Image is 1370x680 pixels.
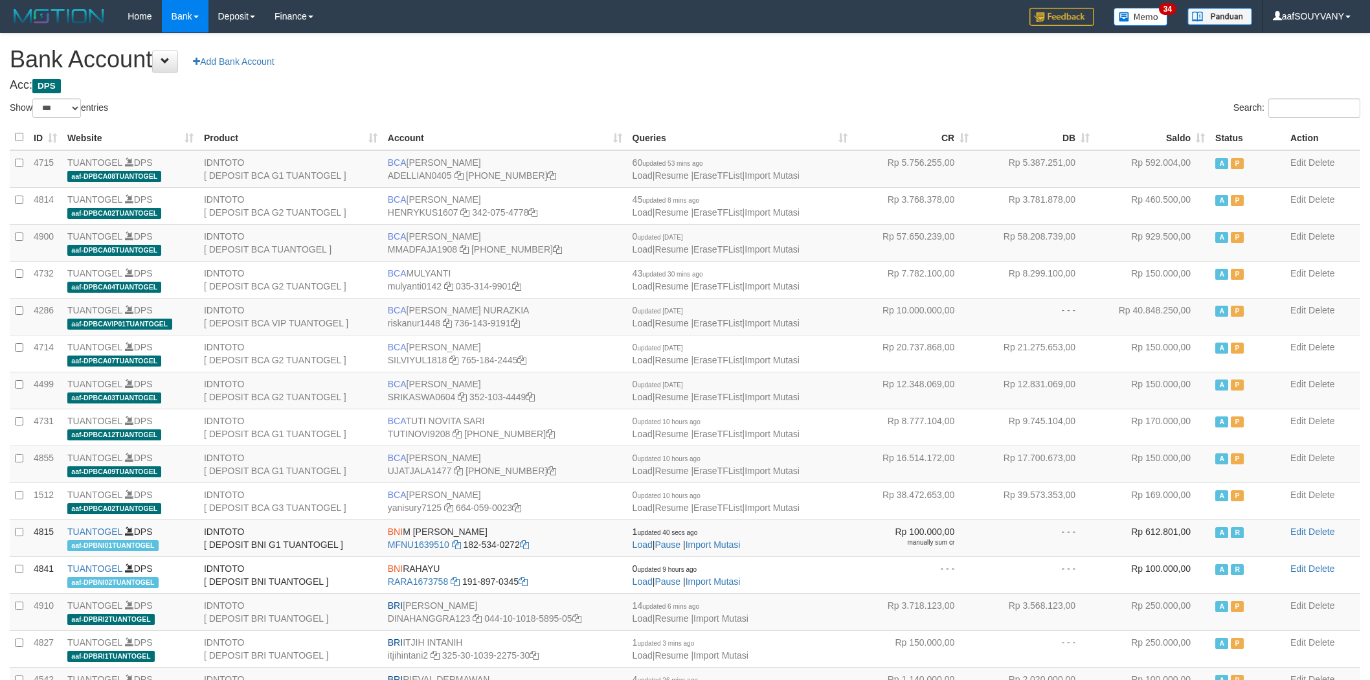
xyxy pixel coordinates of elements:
span: Active [1215,416,1228,427]
a: Copy SRIKASWA0604 to clipboard [458,392,467,402]
td: Rp 3.768.378,00 [853,187,974,224]
span: Paused [1231,232,1244,243]
td: 4714 [28,335,62,372]
a: EraseTFList [693,207,742,218]
td: 4732 [28,261,62,298]
th: Action [1285,125,1360,150]
span: Paused [1231,195,1244,206]
h1: Bank Account [10,47,1360,73]
a: Import Mutasi [745,392,800,402]
td: IDNTOTO [ DEPOSIT BCA G1 TUANTOGEL ] [199,150,383,188]
td: DPS [62,150,199,188]
td: Rp 21.275.653,00 [974,335,1095,372]
span: 0 [633,379,683,389]
span: updated [DATE] [637,234,682,241]
td: [PERSON_NAME] 352-103-4449 [383,372,627,409]
span: Active [1215,269,1228,280]
a: Edit [1290,305,1306,315]
span: aaf-DPBCA05TUANTOGEL [67,245,161,256]
a: Copy 5655032115 to clipboard [547,170,556,181]
td: IDNTOTO [ DEPOSIT BCA G1 TUANTOGEL ] [199,409,383,446]
td: 4499 [28,372,62,409]
span: | | | [633,490,800,513]
span: | | | [633,416,800,439]
span: | | | [633,342,800,365]
a: Copy 6640590023 to clipboard [512,503,521,513]
td: IDNTOTO [ DEPOSIT BCA G2 TUANTOGEL ] [199,335,383,372]
td: DPS [62,482,199,519]
a: Import Mutasi [745,244,800,255]
a: Load [633,539,653,550]
a: EraseTFList [693,244,742,255]
a: TUANTOGEL [67,600,122,611]
a: Import Mutasi [745,207,800,218]
img: Feedback.jpg [1029,8,1094,26]
a: Edit [1290,453,1306,463]
a: Resume [655,466,688,476]
span: aaf-DPBCA12TUANTOGEL [67,429,161,440]
td: Rp 8.299.100,00 [974,261,1095,298]
span: Paused [1231,490,1244,501]
a: TUANTOGEL [67,231,122,242]
a: Load [633,318,653,328]
td: Rp 38.472.653,00 [853,482,974,519]
span: updated [DATE] [637,308,682,315]
span: 0 [633,416,701,426]
span: BCA [388,268,407,278]
td: Rp 460.500,00 [1095,187,1210,224]
td: 4715 [28,150,62,188]
a: Delete [1308,157,1334,168]
span: 43 [633,268,703,278]
a: SRIKASWA0604 [388,392,456,402]
a: Copy ADELLIAN0405 to clipboard [455,170,464,181]
span: Active [1215,195,1228,206]
a: Copy TUTINOVI9208 to clipboard [453,429,462,439]
span: Paused [1231,306,1244,317]
span: updated 10 hours ago [637,418,700,425]
td: Rp 7.782.100,00 [853,261,974,298]
h4: Acc: [10,79,1360,92]
a: Edit [1290,342,1306,352]
td: IDNTOTO [ DEPOSIT BCA TUANTOGEL ] [199,224,383,261]
td: 4855 [28,446,62,482]
td: [PERSON_NAME] [PHONE_NUMBER] [383,150,627,188]
td: DPS [62,335,199,372]
img: MOTION_logo.png [10,6,108,26]
span: updated 30 mins ago [642,271,702,278]
span: Paused [1231,380,1244,391]
td: [PERSON_NAME] [PHONE_NUMBER] [383,224,627,261]
a: Load [633,650,653,661]
a: TUANTOGEL [67,453,122,463]
span: Active [1215,306,1228,317]
th: DB: activate to sort column ascending [974,125,1095,150]
td: Rp 17.700.673,00 [974,446,1095,482]
a: Import Mutasi [693,613,748,624]
a: Load [633,466,653,476]
td: [PERSON_NAME] 664-059-0023 [383,482,627,519]
a: Import Mutasi [745,281,800,291]
span: Active [1215,490,1228,501]
span: Active [1215,232,1228,243]
span: updated [DATE] [637,345,682,352]
a: Import Mutasi [745,429,800,439]
td: [PERSON_NAME] 765-184-2445 [383,335,627,372]
a: Resume [655,650,688,661]
td: 4814 [28,187,62,224]
span: 60 [633,157,703,168]
th: Product: activate to sort column ascending [199,125,383,150]
a: Resume [655,207,688,218]
a: Import Mutasi [693,650,748,661]
td: Rp 150.000,00 [1095,335,1210,372]
span: Paused [1231,269,1244,280]
span: Active [1215,343,1228,354]
span: aaf-DPBCAVIP01TUANTOGEL [67,319,172,330]
td: Rp 16.514.172,00 [853,446,974,482]
label: Show entries [10,98,108,118]
td: Rp 592.004,00 [1095,150,1210,188]
a: Copy 4062238953 to clipboard [547,466,556,476]
a: Delete [1308,490,1334,500]
a: Edit [1290,379,1306,389]
a: TUANTOGEL [67,416,122,426]
a: Edit [1290,231,1306,242]
a: Edit [1290,637,1306,648]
